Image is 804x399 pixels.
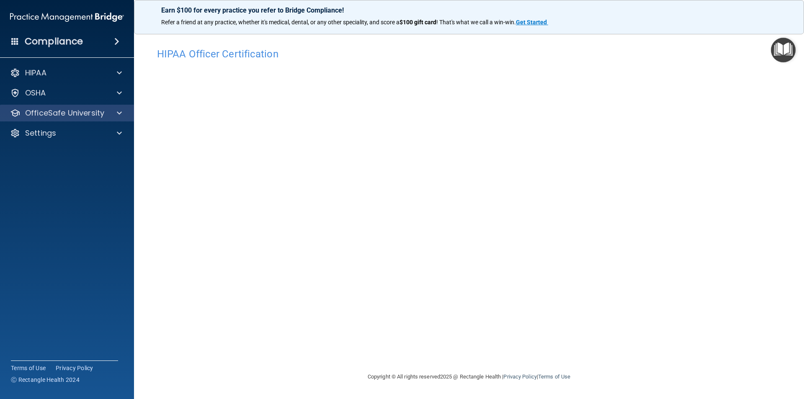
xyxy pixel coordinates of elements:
[25,88,46,98] p: OSHA
[161,6,777,14] p: Earn $100 for every practice you refer to Bridge Compliance!
[11,376,80,384] span: Ⓒ Rectangle Health 2024
[771,38,796,62] button: Open Resource Center
[316,363,622,390] div: Copyright © All rights reserved 2025 @ Rectangle Health | |
[10,128,122,138] a: Settings
[25,128,56,138] p: Settings
[10,88,122,98] a: OSHA
[157,64,781,336] iframe: hipaa-training
[10,68,122,78] a: HIPAA
[25,68,46,78] p: HIPAA
[157,49,781,59] h4: HIPAA Officer Certification
[56,364,93,372] a: Privacy Policy
[399,19,436,26] strong: $100 gift card
[503,373,536,380] a: Privacy Policy
[516,19,548,26] a: Get Started
[538,373,570,380] a: Terms of Use
[10,108,122,118] a: OfficeSafe University
[25,108,104,118] p: OfficeSafe University
[11,364,46,372] a: Terms of Use
[161,19,399,26] span: Refer a friend at any practice, whether it's medical, dental, or any other speciality, and score a
[436,19,516,26] span: ! That's what we call a win-win.
[25,36,83,47] h4: Compliance
[516,19,547,26] strong: Get Started
[10,9,124,26] img: PMB logo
